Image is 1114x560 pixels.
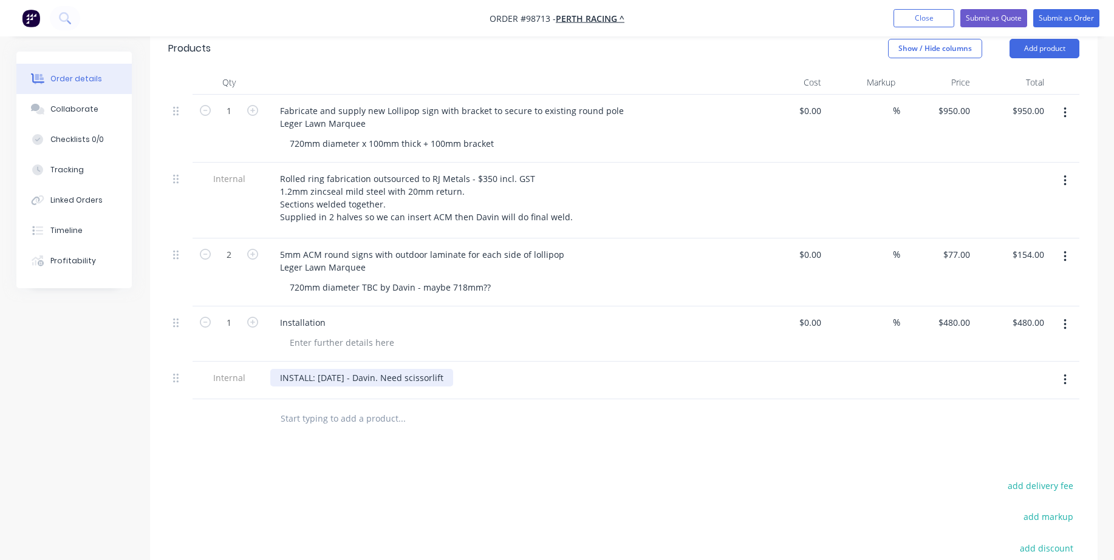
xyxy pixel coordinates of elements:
[893,315,900,329] span: %
[50,195,103,206] div: Linked Orders
[490,13,556,24] span: Order #98713 -
[1010,39,1079,58] button: Add product
[50,104,98,115] div: Collaborate
[960,9,1027,27] button: Submit as Quote
[1017,508,1079,525] button: add markup
[50,134,104,145] div: Checklists 0/0
[50,73,102,84] div: Order details
[16,124,132,155] button: Checklists 0/0
[975,70,1050,95] div: Total
[888,39,982,58] button: Show / Hide columns
[826,70,901,95] div: Markup
[16,64,132,94] button: Order details
[270,369,453,386] div: INSTALL: [DATE] - Davin. Need scissorlift
[270,246,574,276] div: 5mm ACM round signs with outdoor laminate for each side of lollipop Leger Lawn Marquee
[270,170,583,226] div: Rolled ring fabrication outsourced to RJ Metals - $350 incl. GST 1.2mm zincseal mild steel with 2...
[270,102,634,132] div: Fabricate and supply new Lollipop sign with bracket to secure to existing round pole Leger Lawn M...
[50,255,96,266] div: Profitability
[893,104,900,118] span: %
[1033,9,1099,27] button: Submit as Order
[168,41,211,56] div: Products
[556,13,624,24] a: Perth Racing ^
[1001,477,1079,494] button: add delivery fee
[270,314,335,331] div: Installation
[22,9,40,27] img: Factory
[280,135,504,152] div: 720mm diameter x 100mm thick + 100mm bracket
[16,185,132,215] button: Linked Orders
[197,172,261,185] span: Internal
[280,407,523,431] input: Start typing to add a product...
[751,70,826,95] div: Cost
[16,155,132,185] button: Tracking
[1013,539,1079,556] button: add discount
[16,246,132,276] button: Profitability
[193,70,265,95] div: Qty
[50,225,83,236] div: Timeline
[16,215,132,246] button: Timeline
[894,9,954,27] button: Close
[50,164,84,175] div: Tracking
[893,248,900,261] span: %
[900,70,975,95] div: Price
[16,94,132,124] button: Collaborate
[280,278,501,296] div: 720mm diameter TBC by Davin - maybe 718mm??
[197,371,261,384] span: Internal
